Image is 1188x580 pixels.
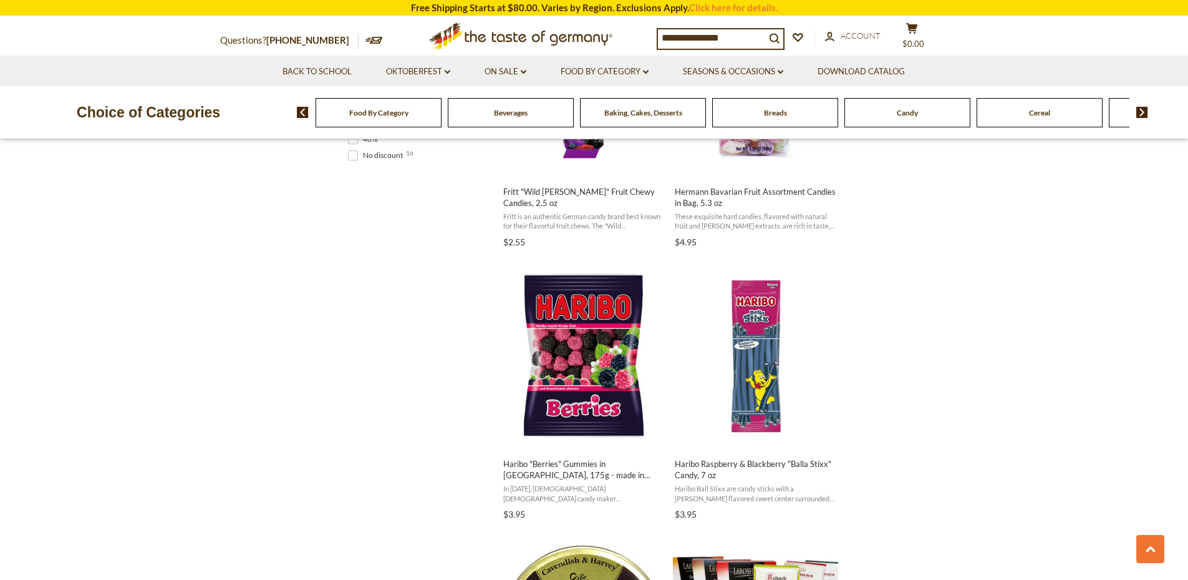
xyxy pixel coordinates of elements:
[406,150,413,156] span: 16
[1029,108,1050,117] a: Cereal
[503,237,525,247] span: $2.55
[503,484,665,503] span: In [DATE], [DEMOGRAPHIC_DATA] [DEMOGRAPHIC_DATA] candy maker [PERSON_NAME] introduced a revolutio...
[220,32,359,49] p: Questions?
[503,509,525,519] span: $3.95
[561,65,649,79] a: Food By Category
[675,186,836,209] span: Hermann Bavarian Fruit Assortment Candies in Bag, 5.3 oz
[902,39,924,49] span: $0.00
[386,65,450,79] a: Oktoberfest
[604,108,682,117] a: Baking, Cakes, Desserts
[689,2,778,13] a: Click here for details.
[494,108,528,117] a: Beverages
[673,262,838,524] a: Haribo Raspberry & Blackberry
[675,237,697,247] span: $4.95
[501,262,667,524] a: Haribo
[380,134,384,140] span: 1
[818,65,905,79] a: Download Catalog
[503,458,665,481] span: Haribo "Berries" Gummies in [GEOGRAPHIC_DATA], 175g - made in [GEOGRAPHIC_DATA]
[675,458,836,481] span: Haribo Raspberry & Blackberry "Balla Stixx" Candy, 7 oz
[673,273,838,438] img: Haribo Raspberry & Blackberry "Balla Stixx" Candy, 7 oz
[897,108,918,117] a: Candy
[503,212,665,231] span: Fritt is an authentic German candy brand best known for their flavorful fruit chews. The "Wild [P...
[283,65,352,79] a: Back to School
[1136,107,1148,118] img: next arrow
[825,29,881,43] a: Account
[501,273,667,438] img: Haribo "Berries" Gummies in Bag, 175g - made in Germany
[675,484,836,503] span: Haribo Ball Stixx are candy sticks with a [PERSON_NAME] flavored sweet center surrounded by fruit...
[683,65,783,79] a: Seasons & Occasions
[485,65,526,79] a: On Sale
[266,34,349,46] a: [PHONE_NUMBER]
[349,108,408,117] a: Food By Category
[503,186,665,209] span: Fritt "Wild [PERSON_NAME]" Fruit Chewy Candies, 2.5 oz
[841,31,881,41] span: Account
[675,509,697,519] span: $3.95
[675,212,836,231] span: These exquisite hard candies, flavored with natural fruit and [PERSON_NAME] extracts, are rich in...
[894,22,931,54] button: $0.00
[297,107,309,118] img: previous arrow
[764,108,787,117] a: Breads
[348,150,407,161] span: No discount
